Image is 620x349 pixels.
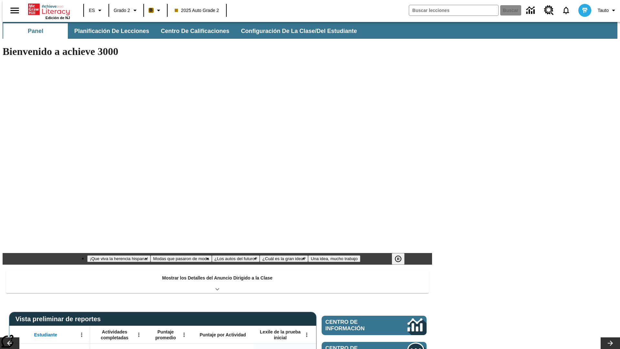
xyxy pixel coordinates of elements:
[522,2,540,19] a: Centro de información
[3,46,432,58] h1: Bienvenido a achieve 3000
[558,2,574,19] a: Notificaciones
[598,7,609,14] span: Tauto
[574,2,595,19] button: Escoja un nuevo avatar
[6,271,429,293] div: Mostrar los Detalles del Anuncio Dirigido a la Clase
[77,330,87,340] button: Abrir menú
[89,7,95,14] span: ES
[34,332,57,338] span: Estudiante
[134,330,144,340] button: Abrir menú
[3,23,68,39] button: Panel
[595,5,620,16] button: Perfil/Configuración
[540,2,558,19] a: Centro de recursos, Se abrirá en una pestaña nueva.
[392,253,405,265] button: Pausar
[150,329,181,341] span: Puntaje promedio
[175,7,219,14] span: 2025 Auto Grade 2
[392,253,411,265] div: Pausar
[578,4,591,17] img: avatar image
[409,5,498,16] input: Buscar campo
[146,5,165,16] button: Boost El color de la clase es anaranjado claro. Cambiar el color de la clase.
[3,22,617,39] div: Subbarra de navegación
[162,275,273,281] p: Mostrar los Detalles del Anuncio Dirigido a la Clase
[200,332,246,338] span: Puntaje por Actividad
[325,319,386,332] span: Centro de información
[236,23,362,39] button: Configuración de la clase/del estudiante
[111,5,141,16] button: Grado: Grado 2, Elige un grado
[601,337,620,349] button: Carrusel de lecciones, seguir
[86,5,107,16] button: Lenguaje: ES, Selecciona un idioma
[28,3,70,16] a: Portada
[150,6,153,14] span: B
[302,330,312,340] button: Abrir menú
[260,255,308,262] button: Diapositiva 4 ¿Cuál es la gran idea?
[308,255,360,262] button: Diapositiva 5 Una idea, mucho trabajo
[87,255,150,262] button: Diapositiva 1 ¡Que viva la herencia hispana!
[69,23,154,39] button: Planificación de lecciones
[93,329,136,341] span: Actividades completadas
[322,316,427,335] a: Centro de información
[3,23,363,39] div: Subbarra de navegación
[15,315,104,323] span: Vista preliminar de reportes
[156,23,234,39] button: Centro de calificaciones
[5,1,24,20] button: Abrir el menú lateral
[150,255,212,262] button: Diapositiva 2 Modas que pasaron de moda
[46,16,70,20] span: Edición de NJ
[114,7,130,14] span: Grado 2
[212,255,260,262] button: Diapositiva 3 ¿Los autos del futuro?
[28,2,70,20] div: Portada
[179,330,189,340] button: Abrir menú
[257,329,304,341] span: Lexile de la prueba inicial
